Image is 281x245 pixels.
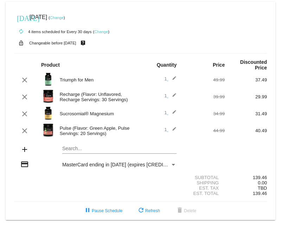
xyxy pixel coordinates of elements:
[137,207,145,215] mat-icon: refresh
[164,127,177,132] span: 1
[168,127,177,135] mat-icon: edit
[20,76,29,84] mat-icon: clear
[20,110,29,118] mat-icon: clear
[83,208,122,213] span: Pause Schedule
[164,93,177,98] span: 1
[62,162,201,167] span: MasterCard ending in [DATE] (expires [CREDIT_CARD_DATA])
[131,204,166,217] button: Refresh
[17,13,25,22] mat-icon: [DATE]
[225,77,267,82] div: 37.49
[213,62,225,68] strong: Price
[17,38,25,48] mat-icon: lock_open
[175,208,196,213] span: Delete
[56,92,141,102] div: Recharge (Flavor: Unflavored, Recharge Servings: 30 Servings)
[20,160,29,169] mat-icon: credit_card
[41,62,60,68] strong: Product
[56,125,141,136] div: Pulse (Flavor: Green Apple, Pulse Servings: 20 Servings)
[164,76,177,81] span: 1
[17,27,25,36] mat-icon: autorenew
[258,180,267,185] span: 0.00
[94,30,108,34] a: Change
[50,16,64,20] a: Change
[168,93,177,101] mat-icon: edit
[225,94,267,99] div: 29.99
[183,180,225,185] div: Shipping
[20,145,29,154] mat-icon: add
[225,128,267,133] div: 40.49
[183,128,225,133] div: 44.99
[14,30,91,34] small: 4 items scheduled for Every 30 days
[183,77,225,82] div: 49.99
[183,111,225,116] div: 34.99
[41,72,55,86] img: Image-1-Triumph_carousel-front-transp.png
[253,191,267,196] span: 139.46
[79,38,87,48] mat-icon: live_help
[258,185,267,191] span: TBD
[62,146,177,152] input: Search...
[78,204,128,217] button: Pause Schedule
[240,59,267,71] strong: Discounted Price
[137,208,160,213] span: Refresh
[157,62,177,68] strong: Quantity
[183,94,225,99] div: 39.99
[41,123,55,137] img: Image-1-Carousel-Pulse-20S-Green-Apple-Transp.png
[62,162,177,167] mat-select: Payment Method
[93,30,109,34] small: ( )
[20,127,29,135] mat-icon: clear
[225,175,267,180] div: 139.46
[183,191,225,196] div: Est. Total
[20,93,29,101] mat-icon: clear
[175,207,184,215] mat-icon: delete
[41,89,55,103] img: Image-1-Carousel-Recharge30S-Unflavored-Trasnp.png
[56,77,141,82] div: Triumph for Men
[183,175,225,180] div: Subtotal
[49,16,65,20] small: ( )
[183,185,225,191] div: Est. Tax
[83,207,92,215] mat-icon: pause
[225,111,267,116] div: 31.49
[41,106,55,120] img: magnesium-carousel-1.png
[56,111,141,116] div: Sucrosomial® Magnesium
[164,110,177,115] span: 1
[168,110,177,118] mat-icon: edit
[29,41,76,45] small: Changeable before [DATE]
[168,76,177,84] mat-icon: edit
[170,204,202,217] button: Delete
